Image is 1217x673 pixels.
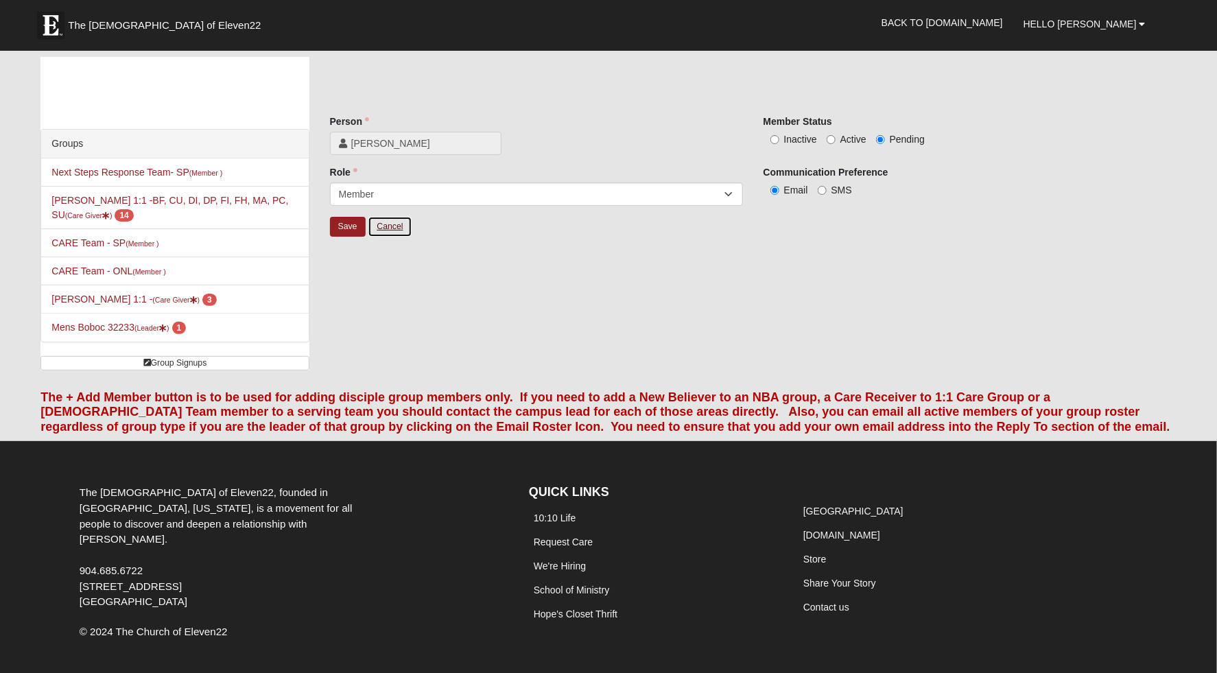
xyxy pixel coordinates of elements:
a: Group Signups [40,356,309,370]
input: SMS [818,186,827,195]
a: Hello [PERSON_NAME] [1013,7,1156,41]
input: Inactive [770,135,779,144]
a: Hope's Closet Thrift [534,609,617,619]
a: Back to [DOMAIN_NAME] [871,5,1013,40]
span: Active [840,134,866,145]
a: Next Steps Response Team- SP(Member ) [51,167,222,178]
small: (Member ) [132,268,165,276]
a: Cancel [368,216,412,237]
a: Share Your Story [803,578,876,589]
input: Alt+s [330,217,366,237]
label: Role [330,165,357,179]
a: Request Care [534,536,593,547]
span: [PERSON_NAME] [351,137,493,150]
span: SMS [831,185,852,196]
a: [GEOGRAPHIC_DATA] [803,506,903,517]
span: Hello [PERSON_NAME] [1024,19,1137,29]
span: Email [784,185,808,196]
div: The [DEMOGRAPHIC_DATA] of Eleven22, founded in [GEOGRAPHIC_DATA], [US_STATE], is a movement for a... [69,485,369,610]
span: number of pending members [115,209,133,222]
input: Email [770,186,779,195]
label: Communication Preference [764,165,888,179]
a: Mens Boboc 32233(Leader) 1 [51,322,186,333]
span: The [DEMOGRAPHIC_DATA] of Eleven22 [68,19,261,32]
a: We're Hiring [534,560,586,571]
div: Groups [41,130,308,158]
span: Inactive [784,134,817,145]
a: CARE Team - SP(Member ) [51,237,158,248]
small: (Care Giver ) [65,211,113,220]
font: The + Add Member button is to be used for adding disciple group members only. If you need to add ... [40,390,1170,434]
a: School of Ministry [534,585,609,595]
a: CARE Team - ONL(Member ) [51,265,165,276]
small: (Care Giver ) [152,296,200,304]
span: [GEOGRAPHIC_DATA] [80,595,187,607]
a: [DOMAIN_NAME] [803,530,880,541]
span: Pending [890,134,925,145]
span: number of pending members [202,294,217,306]
img: Eleven22 logo [37,12,64,39]
span: number of pending members [172,322,187,334]
a: Contact us [803,602,849,613]
a: [PERSON_NAME] 1:1 -BF, CU, DI, DP, FI, FH, MA, PC, SU(Care Giver) 14 [51,195,288,220]
a: 10:10 Life [534,512,576,523]
small: (Member ) [189,169,222,177]
label: Person [330,115,369,128]
a: The [DEMOGRAPHIC_DATA] of Eleven22 [30,5,305,39]
input: Pending [876,135,885,144]
h4: QUICK LINKS [529,485,778,500]
span: © 2024 The Church of Eleven22 [80,626,228,637]
small: (Member ) [126,239,158,248]
input: Active [827,135,836,144]
small: (Leader ) [134,324,169,332]
a: [PERSON_NAME] 1:1 -(Care Giver) 3 [51,294,216,305]
a: Store [803,554,826,565]
label: Member Status [764,115,832,128]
